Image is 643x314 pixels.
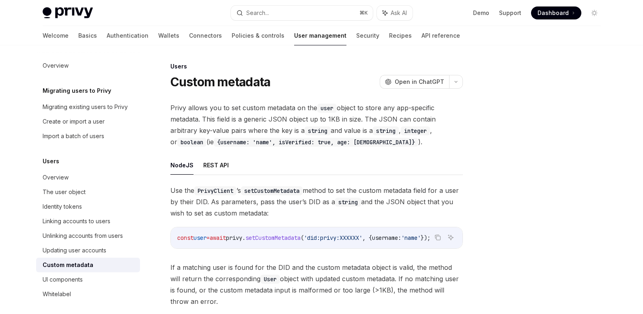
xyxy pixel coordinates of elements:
[36,229,140,243] a: Unlinking accounts from users
[362,234,372,241] span: , {
[401,126,430,135] code: integer
[43,275,83,284] div: UI components
[473,9,489,17] a: Demo
[107,26,148,45] a: Authentication
[335,198,361,207] code: string
[432,232,443,243] button: Copy the contents from the code block
[43,289,71,299] div: Whitelabel
[170,185,463,219] span: Use the ’s method to set the custom metadata field for a user by their DID. As parameters, pass t...
[43,187,86,197] div: The user object
[36,258,140,272] a: Custom metadata
[395,78,444,86] span: Open in ChatGPT
[170,62,463,70] div: Users
[372,234,401,241] span: username:
[43,26,69,45] a: Welcome
[43,7,93,19] img: light logo
[158,26,179,45] a: Wallets
[189,26,222,45] a: Connectors
[359,10,368,16] span: ⌘ K
[445,232,456,243] button: Ask AI
[36,185,140,199] a: The user object
[43,173,69,182] div: Overview
[170,75,271,89] h1: Custom metadata
[245,234,301,241] span: setCustomMetadata
[43,260,93,270] div: Custom metadata
[260,275,280,284] code: User
[294,26,346,45] a: User management
[304,234,362,241] span: 'did:privy:XXXXXX'
[206,234,210,241] span: =
[194,234,206,241] span: user
[588,6,601,19] button: Toggle dark mode
[36,287,140,301] a: Whitelabel
[36,58,140,73] a: Overview
[210,234,226,241] span: await
[401,234,421,241] span: 'name'
[421,26,460,45] a: API reference
[43,202,82,211] div: Identity tokens
[391,9,407,17] span: Ask AI
[170,262,463,307] span: If a matching user is found for the DID and the custom metadata object is valid, the method will ...
[43,61,69,70] div: Overview
[317,104,337,113] code: user
[373,126,399,135] code: string
[36,199,140,214] a: Identity tokens
[242,234,245,241] span: .
[170,156,194,175] button: NodeJS
[36,170,140,185] a: Overview
[177,138,206,147] code: boolean
[36,214,140,229] a: Linking accounts to users
[43,216,110,226] div: Linking accounts to users
[36,114,140,129] a: Create or import a user
[78,26,97,45] a: Basics
[246,8,269,18] div: Search...
[43,117,105,126] div: Create or import a user
[380,75,449,89] button: Open in ChatGPT
[170,102,463,147] span: Privy allows you to set custom metadata on the object to store any app-specific metadata. This fi...
[421,234,430,241] span: });
[377,6,413,20] button: Ask AI
[43,156,59,166] h5: Users
[36,129,140,143] a: Import a batch of users
[241,186,303,195] code: setCustomMetadata
[214,138,418,147] code: {username: 'name', isVerified: true, age: [DEMOGRAPHIC_DATA]}
[36,100,140,114] a: Migrating existing users to Privy
[356,26,379,45] a: Security
[43,131,104,141] div: Import a batch of users
[226,234,242,241] span: privy
[538,9,569,17] span: Dashboard
[231,6,373,20] button: Search...⌘K
[43,246,106,255] div: Updating user accounts
[43,86,111,96] h5: Migrating users to Privy
[203,156,229,175] button: REST API
[36,272,140,287] a: UI components
[43,102,128,112] div: Migrating existing users to Privy
[43,231,123,241] div: Unlinking accounts from users
[389,26,412,45] a: Recipes
[301,234,304,241] span: (
[232,26,284,45] a: Policies & controls
[305,126,331,135] code: string
[499,9,521,17] a: Support
[177,234,194,241] span: const
[194,186,237,195] code: PrivyClient
[531,6,581,19] a: Dashboard
[36,243,140,258] a: Updating user accounts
